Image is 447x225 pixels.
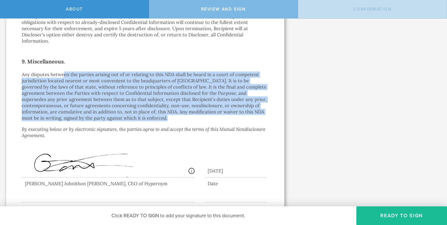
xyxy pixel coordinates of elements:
span: About [66,7,83,12]
p: . [22,126,269,139]
div: Date [205,205,266,212]
div: [PERSON_NAME] [22,205,195,212]
div: [DATE] [205,162,266,177]
p: This agreement may be terminated by either party on written notice to the other. However, all rig... [22,13,269,44]
h2: 9. Miscellaneous. [22,57,269,67]
span: Confirmation [353,7,392,12]
img: AAAAAASUVORK5CYII= [25,147,142,179]
i: By executing below or by electronic signature, the parties agree to and accept the terms of this ... [22,126,265,138]
span: Review and sign [201,7,246,12]
p: Any disputes between the parties arising out of or relating to this NDA shall be heard in a court... [22,71,269,121]
button: Ready to Sign [356,206,447,225]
